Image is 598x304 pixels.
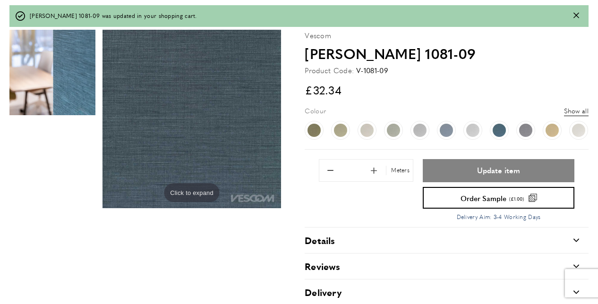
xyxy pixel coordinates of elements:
img: Florence 1081-05 [413,124,427,137]
button: Order Sample (£1.00) [423,187,574,209]
button: Show all [564,105,589,116]
img: Florence 1081-11 [546,124,559,137]
div: V-1081-09 [356,65,388,76]
p: Colour [305,105,326,116]
span: (£1.00) [509,196,524,201]
img: Florence 1081-02 [334,124,347,137]
a: Florence 1081-08 [490,121,509,140]
h2: Delivery [305,286,342,299]
img: Florence 1081-01 [308,124,321,137]
img: Florence 1081-06 [440,124,453,137]
span: Update item [477,167,520,174]
img: Florence 1081-10 [519,124,532,137]
a: Florence 1081-03 [358,121,376,140]
h2: Details [305,234,335,247]
img: product photo [9,30,95,116]
img: Florence 1081-04 [387,124,400,137]
img: Florence 1081-08 [493,124,506,137]
p: Vescom [305,30,331,41]
a: Florence 1081-10 [516,121,535,140]
a: product photoClick to expand [103,30,282,209]
a: Florence 1081-11 [543,121,562,140]
img: Florence 1081-12 [572,124,585,137]
a: Florence 1081-04 [384,121,403,140]
a: Florence 1081-06 [437,121,456,140]
img: Florence 1081-07 [466,124,479,137]
button: Close message [573,11,579,20]
strong: Product Code [305,65,354,76]
span: £32.34 [305,82,342,98]
span: Order Sample [461,194,506,202]
h2: Reviews [305,260,340,273]
a: Florence 1081-01 [305,121,324,140]
a: Florence 1081-05 [410,121,429,140]
img: product photo [103,30,282,209]
a: Florence 1081-07 [463,121,482,140]
button: Remove 1 from quantity [320,160,340,180]
a: product photo [9,30,95,202]
p: Delivery Aim: 3-4 Working Days [423,212,574,221]
a: Florence 1081-02 [331,121,350,140]
div: Meters [386,166,412,175]
span: [PERSON_NAME] 1081-09 was updated in your shopping cart. [30,11,197,20]
img: Florence 1081-03 [360,124,374,137]
button: Update item [423,159,574,182]
button: Add 1 to quantity [364,160,384,180]
a: Florence 1081-12 [569,121,588,140]
h1: [PERSON_NAME] 1081-09 [305,43,589,63]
